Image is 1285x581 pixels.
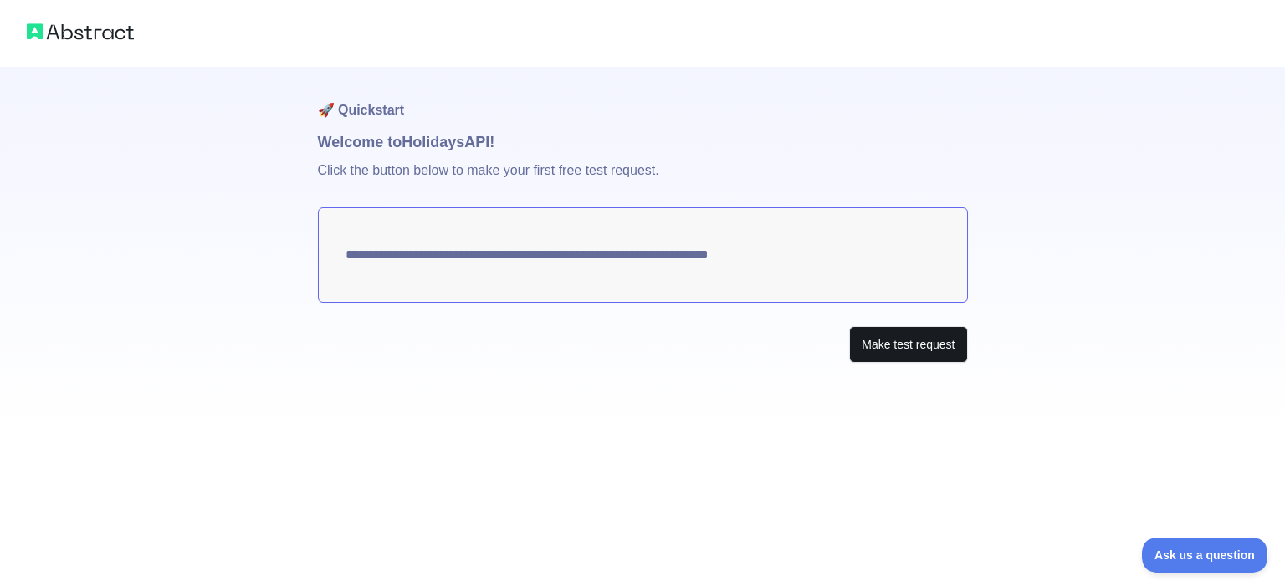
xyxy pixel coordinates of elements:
[318,67,968,130] h1: 🚀 Quickstart
[318,154,968,207] p: Click the button below to make your first free test request.
[1142,538,1268,573] iframe: Toggle Customer Support
[849,326,967,364] button: Make test request
[318,130,968,154] h1: Welcome to Holidays API!
[27,20,134,43] img: Abstract logo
